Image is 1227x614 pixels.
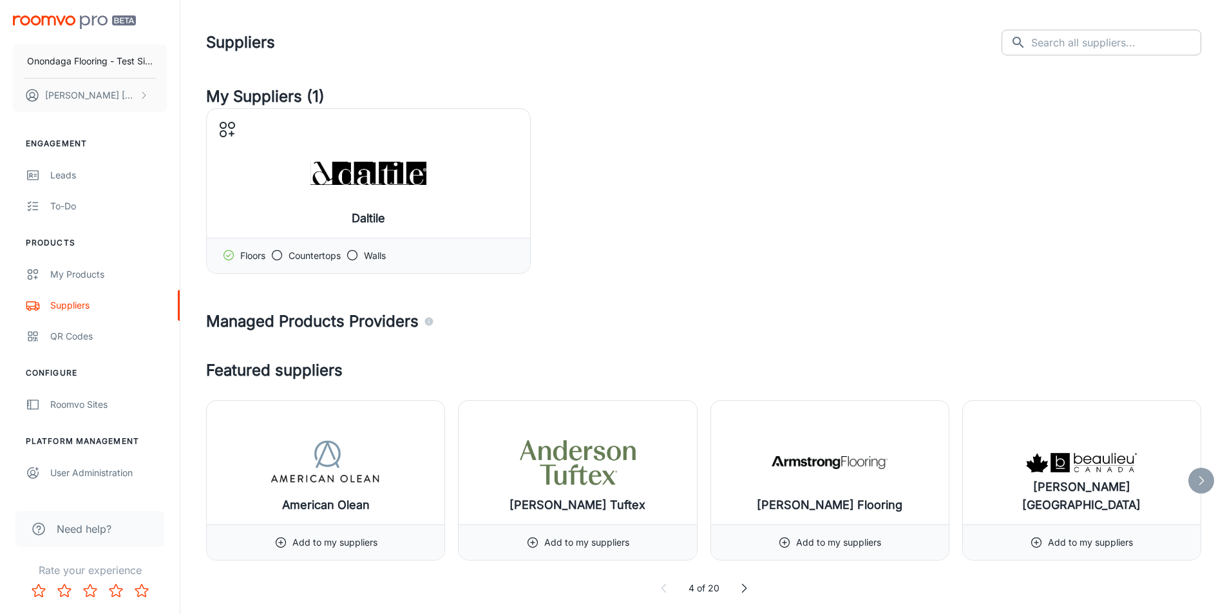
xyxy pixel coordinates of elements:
[520,437,636,488] img: Anderson Tuftex
[796,535,881,550] p: Add to my suppliers
[973,478,1190,514] h6: [PERSON_NAME] [GEOGRAPHIC_DATA]
[50,298,167,312] div: Suppliers
[13,15,136,29] img: Roomvo PRO Beta
[206,31,275,54] h1: Suppliers
[509,496,645,514] h6: [PERSON_NAME] Tuftex
[103,578,129,604] button: Rate 4 star
[268,437,384,488] img: American Olean
[45,88,136,102] p: [PERSON_NAME] [PERSON_NAME]
[50,168,167,182] div: Leads
[206,359,1201,382] h4: Featured suppliers
[129,578,155,604] button: Rate 5 star
[50,329,167,343] div: QR Codes
[757,496,902,514] h6: [PERSON_NAME] Flooring
[27,54,153,68] p: Onondaga Flooring - Test Site
[206,85,1201,108] h4: My Suppliers (1)
[1023,437,1139,488] img: Beaulieu Canada
[206,310,1201,333] h4: Managed Products Providers
[364,249,386,263] p: Walls
[50,398,167,412] div: Roomvo Sites
[1031,30,1201,55] input: Search all suppliers...
[282,496,370,514] h6: American Olean
[240,249,265,263] p: Floors
[772,437,888,488] img: Armstrong Flooring
[1048,535,1133,550] p: Add to my suppliers
[292,535,377,550] p: Add to my suppliers
[689,581,719,595] p: 4 of 20
[544,535,629,550] p: Add to my suppliers
[13,79,167,112] button: [PERSON_NAME] [PERSON_NAME]
[77,578,103,604] button: Rate 3 star
[50,267,167,282] div: My Products
[52,578,77,604] button: Rate 2 star
[26,578,52,604] button: Rate 1 star
[50,199,167,213] div: To-do
[289,249,341,263] p: Countertops
[57,521,111,537] span: Need help?
[424,310,434,333] div: Agencies and suppliers who work with us to automatically identify the specific products you carry
[50,466,167,480] div: User Administration
[13,44,167,78] button: Onondaga Flooring - Test Site
[10,562,169,578] p: Rate your experience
